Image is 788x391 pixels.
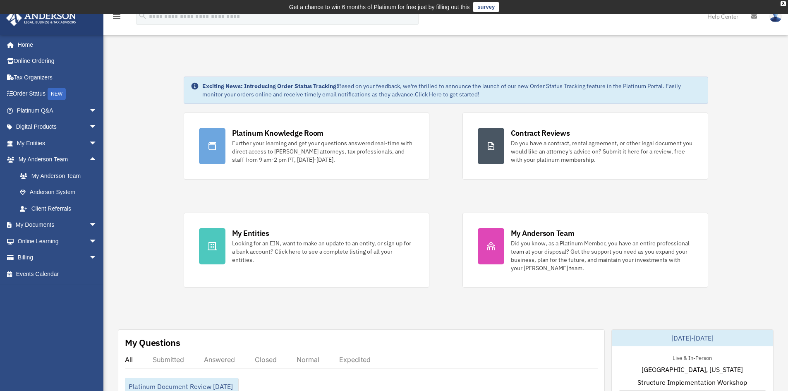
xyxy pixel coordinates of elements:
a: Contract Reviews Do you have a contract, rental agreement, or other legal document you would like... [462,113,708,180]
span: [GEOGRAPHIC_DATA], [US_STATE] [642,365,743,374]
a: My Entitiesarrow_drop_down [6,135,110,151]
div: Submitted [153,355,184,364]
img: Anderson Advisors Platinum Portal [4,10,79,26]
a: Click Here to get started! [415,91,479,98]
a: Events Calendar [6,266,110,282]
a: Digital Productsarrow_drop_down [6,119,110,135]
div: [DATE]-[DATE] [612,330,773,346]
a: Anderson System [12,184,110,201]
span: arrow_drop_down [89,135,105,152]
div: Based on your feedback, we're thrilled to announce the launch of our new Order Status Tracking fe... [202,82,701,98]
span: Structure Implementation Workshop [637,377,747,387]
a: Billingarrow_drop_down [6,249,110,266]
div: close [781,1,786,6]
a: Order StatusNEW [6,86,110,103]
div: Get a chance to win 6 months of Platinum for free just by filling out this [289,2,470,12]
i: menu [112,12,122,22]
div: My Anderson Team [511,228,575,238]
div: Platinum Knowledge Room [232,128,324,138]
a: Online Learningarrow_drop_down [6,233,110,249]
span: arrow_drop_down [89,217,105,234]
a: survey [473,2,499,12]
span: arrow_drop_down [89,249,105,266]
div: Further your learning and get your questions answered real-time with direct access to [PERSON_NAM... [232,139,414,164]
div: Closed [255,355,277,364]
div: Answered [204,355,235,364]
a: My Anderson Team Did you know, as a Platinum Member, you have an entire professional team at your... [462,213,708,288]
a: Platinum Q&Aarrow_drop_down [6,102,110,119]
strong: Exciting News: Introducing Order Status Tracking! [202,82,338,90]
span: arrow_drop_down [89,102,105,119]
a: menu [112,14,122,22]
div: Did you know, as a Platinum Member, you have an entire professional team at your disposal? Get th... [511,239,693,272]
a: Home [6,36,105,53]
a: My Anderson Team [12,168,110,184]
img: User Pic [769,10,782,22]
a: My Anderson Teamarrow_drop_up [6,151,110,168]
div: Live & In-Person [666,353,719,362]
i: search [138,11,147,20]
a: My Entities Looking for an EIN, want to make an update to an entity, or sign up for a bank accoun... [184,213,429,288]
div: Looking for an EIN, want to make an update to an entity, or sign up for a bank account? Click her... [232,239,414,264]
div: My Questions [125,336,180,349]
div: All [125,355,133,364]
div: Contract Reviews [511,128,570,138]
span: arrow_drop_up [89,151,105,168]
div: Do you have a contract, rental agreement, or other legal document you would like an attorney's ad... [511,139,693,164]
a: My Documentsarrow_drop_down [6,217,110,233]
span: arrow_drop_down [89,233,105,250]
div: My Entities [232,228,269,238]
a: Online Ordering [6,53,110,70]
div: Expedited [339,355,371,364]
div: NEW [48,88,66,100]
span: arrow_drop_down [89,119,105,136]
div: Normal [297,355,319,364]
a: Platinum Knowledge Room Further your learning and get your questions answered real-time with dire... [184,113,429,180]
a: Tax Organizers [6,69,110,86]
a: Client Referrals [12,200,110,217]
